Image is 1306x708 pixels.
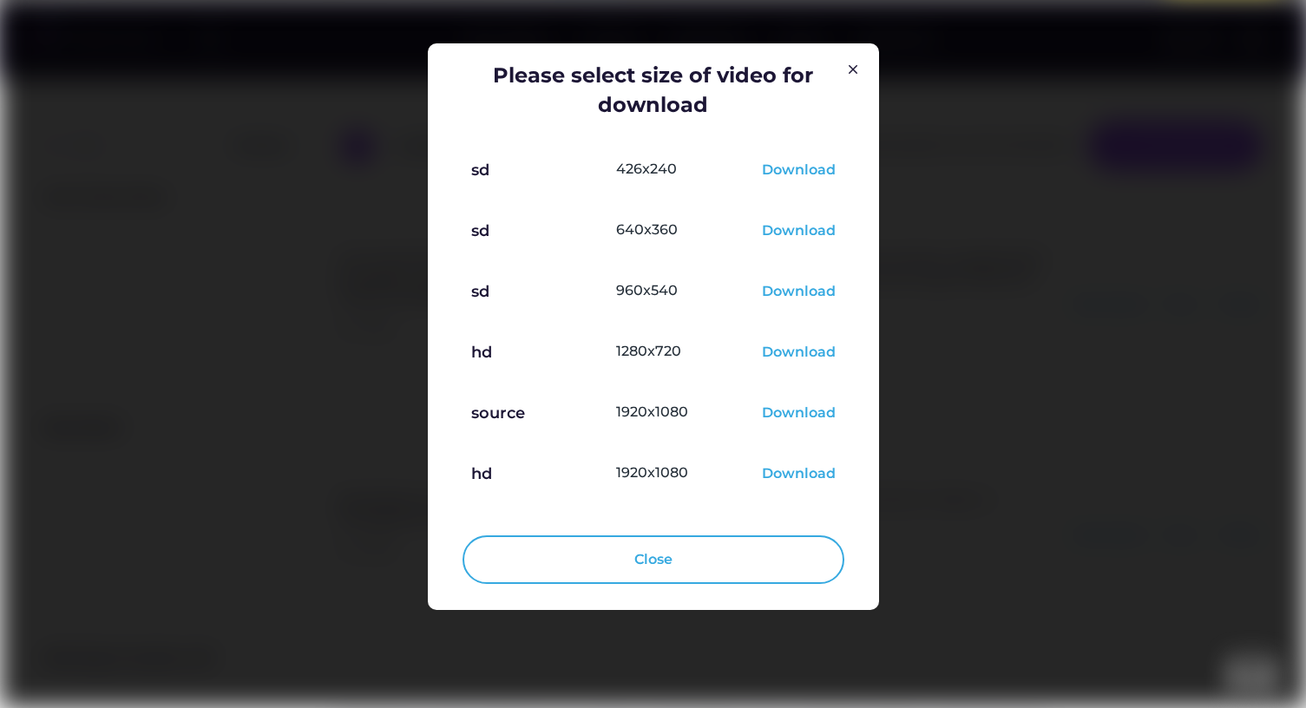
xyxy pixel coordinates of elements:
div: sd [471,220,600,243]
div: 1920x1080 [616,403,745,425]
div: Please select size of video for download [471,61,836,119]
button: Close [463,535,844,584]
div: Download [762,221,836,242]
div: Download [762,343,836,364]
div: sd [471,160,600,182]
div: 960x540 [616,281,745,304]
div: 1280x720 [616,342,745,364]
div: 426x240 [616,160,745,182]
div: Download [762,403,836,424]
div: 640x360 [616,220,745,243]
div: Download [762,282,836,303]
img: Group%201000002326.svg [843,59,863,80]
div: Download [762,464,836,485]
div: 1920x1080 [616,463,745,486]
div: hd [471,342,600,364]
div: sd [471,281,600,304]
iframe: chat widget [1233,639,1289,691]
div: source [471,403,600,425]
div: hd [471,463,600,486]
div: Download [762,161,836,181]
